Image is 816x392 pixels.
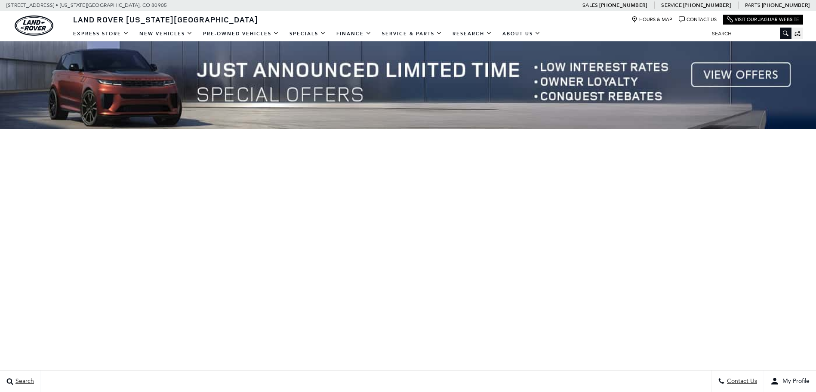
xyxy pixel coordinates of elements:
a: Pre-Owned Vehicles [198,26,284,41]
span: Contact Us [725,378,757,385]
span: Service [661,2,681,8]
a: New Vehicles [134,26,198,41]
a: Research [447,26,497,41]
span: Search [13,378,34,385]
a: [PHONE_NUMBER] [762,2,810,9]
span: Sales [582,2,598,8]
a: land-rover [15,16,53,36]
a: [PHONE_NUMBER] [683,2,731,9]
a: Hours & Map [631,16,672,23]
nav: Main Navigation [68,26,546,41]
a: [STREET_ADDRESS] • [US_STATE][GEOGRAPHIC_DATA], CO 80905 [6,2,167,8]
span: My Profile [779,378,810,385]
span: Land Rover [US_STATE][GEOGRAPHIC_DATA] [73,14,258,25]
img: Land Rover [15,16,53,36]
a: Specials [284,26,331,41]
a: About Us [497,26,546,41]
a: Visit Our Jaguar Website [727,16,799,23]
input: Search [705,28,791,39]
a: Service & Parts [377,26,447,41]
a: Contact Us [679,16,717,23]
a: [PHONE_NUMBER] [599,2,647,9]
a: EXPRESS STORE [68,26,134,41]
a: Land Rover [US_STATE][GEOGRAPHIC_DATA] [68,14,263,25]
button: user-profile-menu [764,370,816,392]
a: Finance [331,26,377,41]
span: Parts [745,2,761,8]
